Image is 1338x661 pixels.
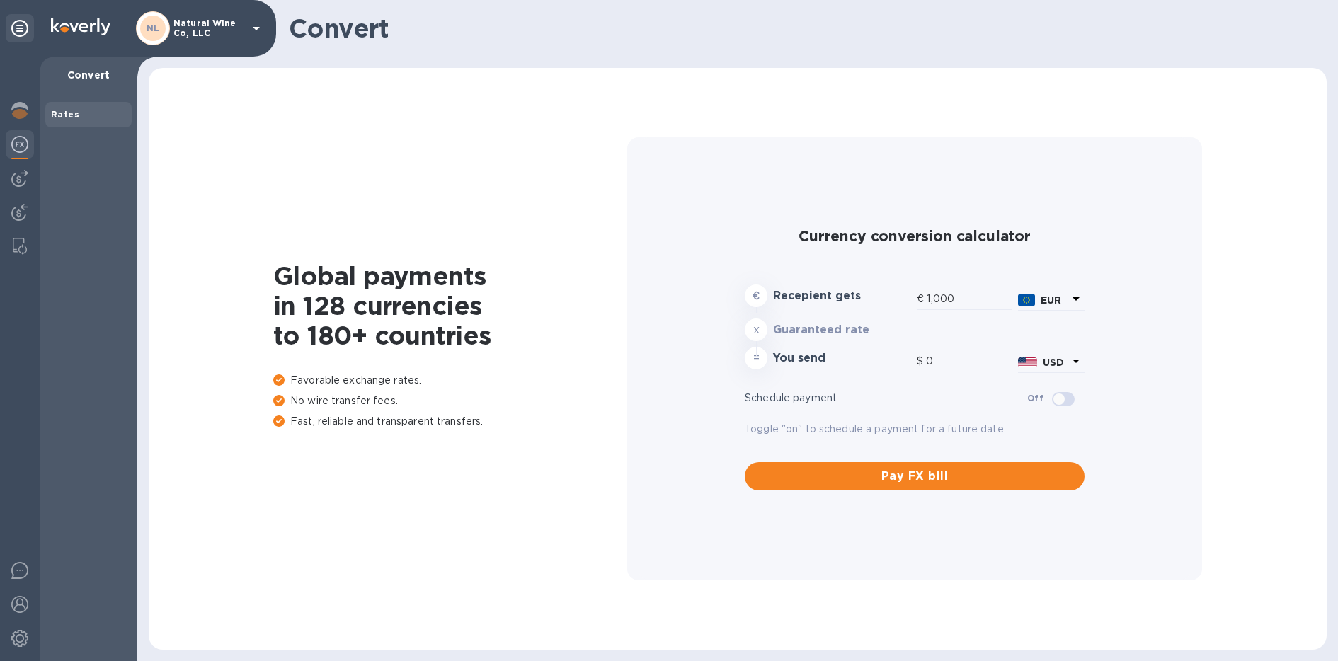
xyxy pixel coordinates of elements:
[6,14,34,42] div: Unpin categories
[273,414,627,429] p: Fast, reliable and transparent transfers.
[289,13,1315,43] h1: Convert
[917,289,927,310] div: €
[745,462,1085,490] button: Pay FX bill
[273,261,627,350] h1: Global payments in 128 currencies to 180+ countries
[926,351,1012,372] input: Amount
[745,227,1085,245] h2: Currency conversion calculator
[756,468,1073,485] span: Pay FX bill
[51,18,110,35] img: Logo
[927,289,1012,310] input: Amount
[773,289,911,303] h3: Recepient gets
[173,18,244,38] p: Natural Wine Co, LLC
[745,318,767,341] div: x
[11,136,28,153] img: Foreign exchange
[51,109,79,120] b: Rates
[1043,357,1064,368] b: USD
[273,393,627,408] p: No wire transfer fees.
[51,68,126,82] p: Convert
[745,422,1085,437] p: Toggle "on" to schedule a payment for a future date.
[773,323,911,337] h3: Guaranteed rate
[917,351,926,372] div: $
[147,23,160,33] b: NL
[773,352,911,365] h3: You send
[1041,294,1061,306] b: EUR
[753,290,760,301] strong: €
[1018,357,1037,367] img: USD
[1027,393,1043,403] b: Off
[273,373,627,388] p: Favorable exchange rates.
[745,391,1027,406] p: Schedule payment
[745,347,767,369] div: =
